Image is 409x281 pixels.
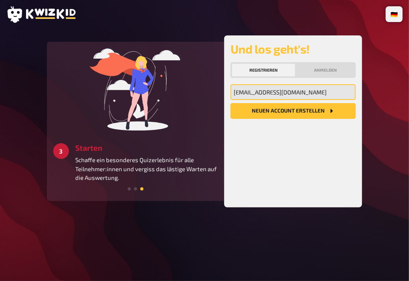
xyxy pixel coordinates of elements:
[387,8,401,20] li: 🇩🇪
[53,143,69,159] div: 3
[231,84,356,100] input: Meine Emailadresse
[231,103,356,119] button: Neuen Account Erstellen
[232,64,295,76] button: Registrieren
[75,143,218,152] h3: Starten
[231,42,356,56] h2: Und los geht's!
[75,155,218,182] p: Schaffe ein besonderes Quizerlebnis für alle Teilnehmer:innen und vergiss das lästige Warten auf ...
[297,64,354,76] button: Anmelden
[76,48,195,131] img: start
